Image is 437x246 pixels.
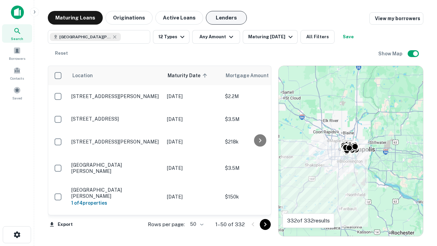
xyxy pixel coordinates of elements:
[337,30,359,44] button: Save your search to get updates of matches that match your search criteria.
[71,93,160,99] p: [STREET_ADDRESS][PERSON_NAME]
[153,30,189,44] button: 12 Types
[2,44,32,63] a: Borrowers
[105,11,153,25] button: Originations
[72,71,93,80] span: Location
[369,12,423,25] a: View my borrowers
[11,5,24,19] img: capitalize-icon.png
[167,138,218,146] p: [DATE]
[248,33,295,41] div: Maturing [DATE]
[48,219,74,230] button: Export
[225,193,293,201] p: $150k
[215,220,245,229] p: 1–50 of 332
[206,11,247,25] button: Lenders
[71,139,160,145] p: [STREET_ADDRESS][PERSON_NAME]
[71,187,160,199] p: [GEOGRAPHIC_DATA][PERSON_NAME]
[222,66,297,85] th: Mortgage Amount
[148,220,185,229] p: Rows per page:
[192,30,240,44] button: Any Amount
[164,66,222,85] th: Maturity Date
[11,36,23,41] span: Search
[168,71,209,80] span: Maturity Date
[2,84,32,102] a: Saved
[12,95,22,101] span: Saved
[378,50,404,57] h6: Show Map
[167,115,218,123] p: [DATE]
[71,199,160,207] h6: 1 of 4 properties
[403,191,437,224] iframe: Chat Widget
[2,64,32,82] a: Contacts
[71,162,160,174] p: [GEOGRAPHIC_DATA][PERSON_NAME]
[225,115,293,123] p: $3.5M
[2,24,32,43] a: Search
[226,71,278,80] span: Mortgage Amount
[243,30,298,44] button: Maturing [DATE]
[10,76,24,81] span: Contacts
[225,138,293,146] p: $218k
[167,193,218,201] p: [DATE]
[71,116,160,122] p: [STREET_ADDRESS]
[51,46,72,60] button: Reset
[155,11,203,25] button: Active Loans
[187,219,205,229] div: 50
[68,66,164,85] th: Location
[48,11,103,25] button: Maturing Loans
[279,66,423,236] div: 0 0
[9,56,25,61] span: Borrowers
[260,219,271,230] button: Go to next page
[167,93,218,100] p: [DATE]
[59,34,111,40] span: [GEOGRAPHIC_DATA][PERSON_NAME], [GEOGRAPHIC_DATA], [GEOGRAPHIC_DATA]
[225,164,293,172] p: $3.5M
[225,93,293,100] p: $2.2M
[287,217,330,225] p: 332 of 332 results
[167,164,218,172] p: [DATE]
[300,30,335,44] button: All Filters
